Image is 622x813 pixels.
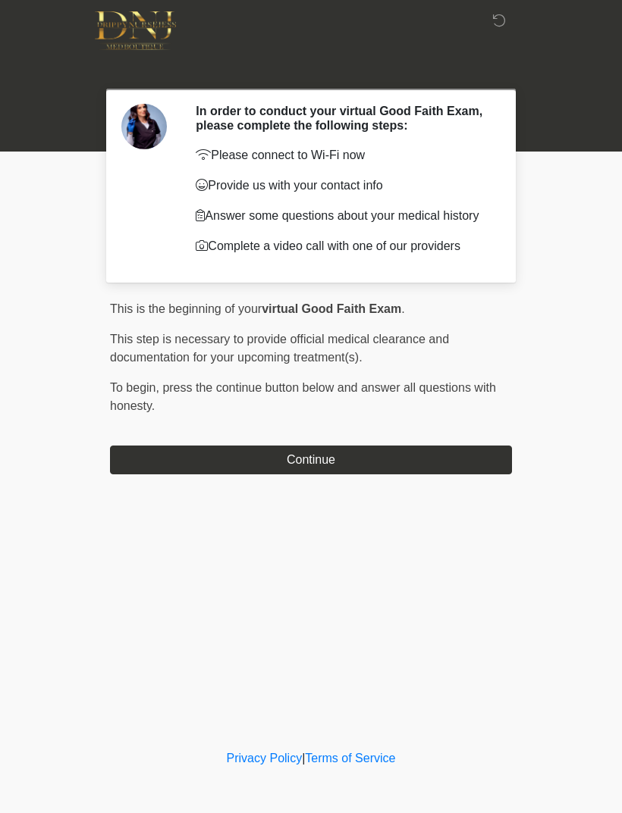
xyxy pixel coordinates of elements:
[227,752,303,765] a: Privacy Policy
[99,55,523,83] h1: ‎ ‎
[121,104,167,149] img: Agent Avatar
[95,11,176,50] img: DNJ Med Boutique Logo
[196,146,489,164] p: Please connect to Wi-Fi now
[196,207,489,225] p: Answer some questions about your medical history
[401,302,404,315] span: .
[110,381,496,412] span: press the continue button below and answer all questions with honesty.
[196,104,489,133] h2: In order to conduct your virtual Good Faith Exam, please complete the following steps:
[262,302,401,315] strong: virtual Good Faith Exam
[196,237,489,255] p: Complete a video call with one of our providers
[110,446,512,474] button: Continue
[110,333,449,364] span: This step is necessary to provide official medical clearance and documentation for your upcoming ...
[196,177,489,195] p: Provide us with your contact info
[110,381,162,394] span: To begin,
[302,752,305,765] a: |
[110,302,262,315] span: This is the beginning of your
[305,752,395,765] a: Terms of Service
